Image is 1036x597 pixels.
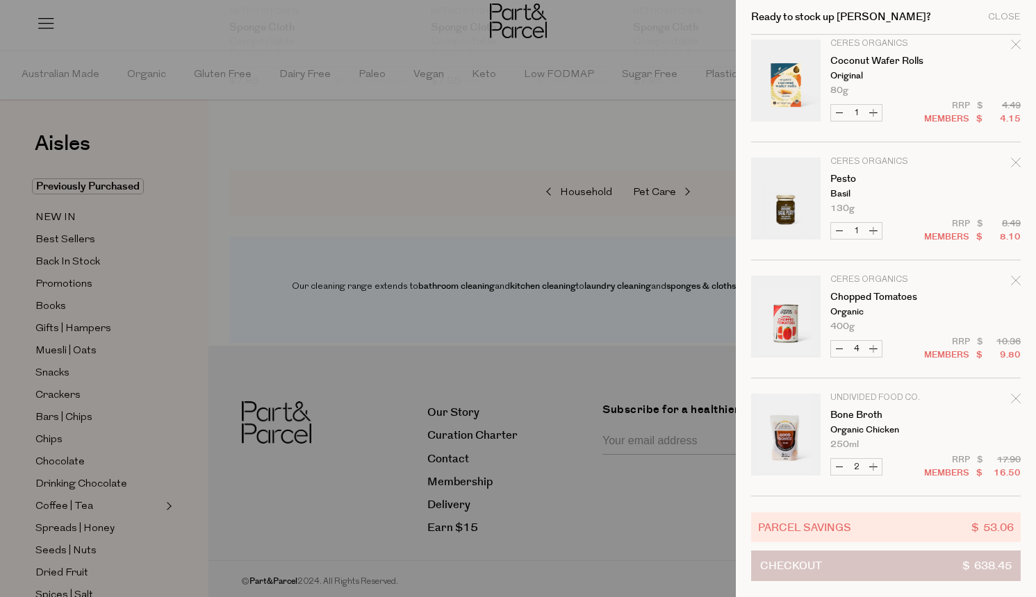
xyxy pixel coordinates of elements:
input: QTY Chopped Tomatoes [848,341,865,357]
div: Remove Pesto [1011,155,1021,174]
h2: Ready to stock up [PERSON_NAME]? [751,12,931,22]
div: Close [988,12,1021,22]
span: Parcel Savings [758,519,851,535]
span: $ 638.45 [962,551,1012,580]
p: Ceres Organics [830,276,938,284]
p: Organic [830,308,938,317]
a: Coconut Wafer Rolls [830,56,938,66]
span: 130g [830,204,855,213]
div: Remove Chopped Tomatoes [1011,274,1021,292]
p: Basil [830,190,938,199]
button: Checkout$ 638.45 [751,550,1021,581]
span: Checkout [760,551,822,580]
p: Ceres Organics [830,40,938,48]
span: $ 53.06 [971,519,1014,535]
span: 250ml [830,440,859,449]
div: Remove Bone Broth [1011,392,1021,410]
p: Ceres Organics [830,158,938,166]
a: Bone Broth [830,410,938,420]
p: Original [830,72,938,81]
div: Remove Coconut Wafer Rolls [1011,37,1021,56]
a: Pesto [830,174,938,184]
input: QTY Bone Broth [848,459,865,475]
span: 80g [830,86,848,95]
p: Organic Chicken [830,426,938,435]
input: QTY Coconut Wafer Rolls [848,105,865,121]
input: QTY Pesto [848,223,865,239]
p: Undivided Food Co. [830,394,938,402]
span: 400g [830,322,855,331]
a: Chopped Tomatoes [830,292,938,302]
